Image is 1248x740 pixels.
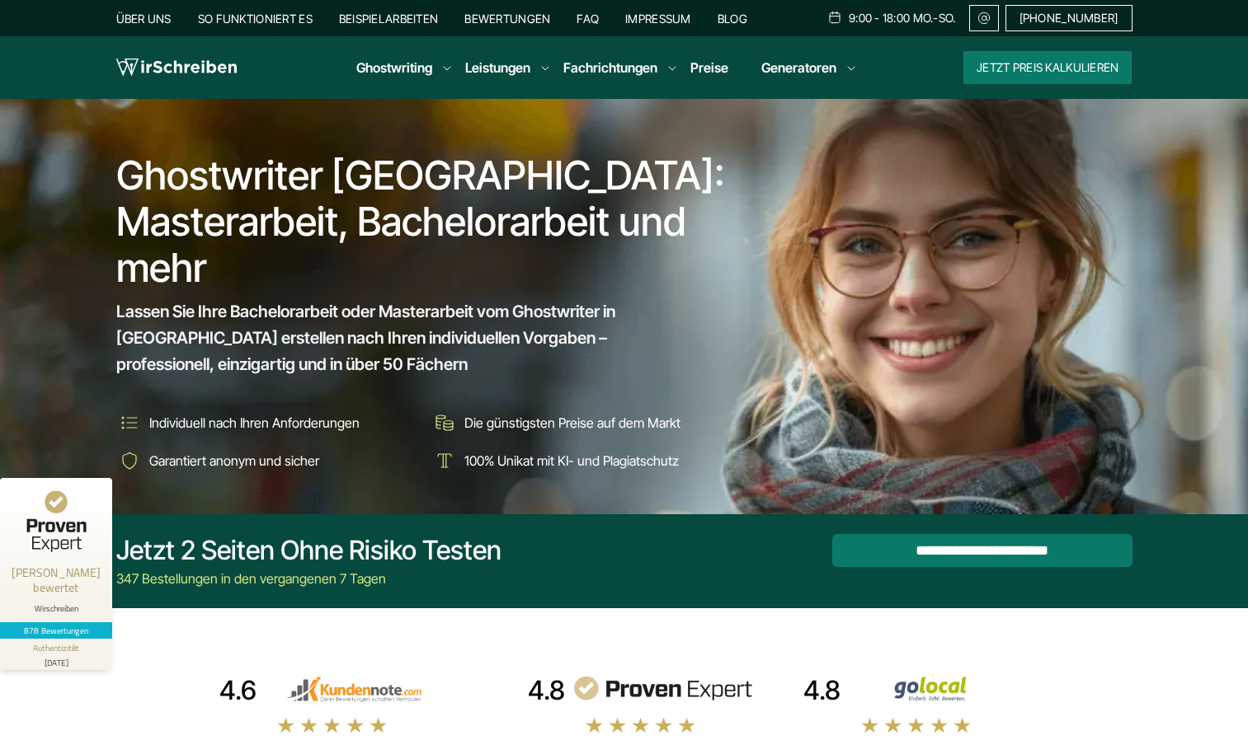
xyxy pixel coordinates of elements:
[464,12,550,26] a: Bewertungen
[116,298,705,377] span: Lassen Sie Ihre Bachelorarbeit oder Masterarbeit vom Ghostwriter in [GEOGRAPHIC_DATA] erstellen n...
[356,58,432,77] a: Ghostwriting
[761,58,836,77] a: Generatoren
[563,58,657,77] a: Fachrichtungen
[116,447,420,474] li: Garantiert anonym und sicher
[198,12,313,26] a: So funktioniert es
[585,716,697,734] img: stars
[219,674,257,707] div: 4.6
[847,676,1029,702] img: Wirschreiben Bewertungen
[577,12,599,26] a: FAQ
[339,12,438,26] a: Beispielarbeiten
[625,12,691,26] a: Impressum
[963,51,1132,84] button: Jetzt Preis kalkulieren
[116,152,737,291] h1: Ghostwriter [GEOGRAPHIC_DATA]: Masterarbeit, Bachelorarbeit und mehr
[116,410,420,436] li: Individuell nach Ihren Anforderungen
[7,654,106,667] div: [DATE]
[718,12,747,26] a: Blog
[803,674,841,707] div: 4.8
[1005,5,1133,31] a: [PHONE_NUMBER]
[33,642,80,654] div: Authentizität
[1020,12,1118,25] span: [PHONE_NUMBER]
[431,410,735,436] li: Die günstigsten Preise auf dem Markt
[7,603,106,614] div: Wirschreiben
[690,59,728,76] a: Preise
[276,716,389,734] img: stars
[860,716,972,734] img: stars
[572,676,753,702] img: provenexpert reviews
[263,676,445,702] img: kundennote
[977,12,991,25] img: Email
[528,674,565,707] div: 4.8
[116,410,143,436] img: Individuell nach Ihren Anforderungen
[849,12,956,25] span: 9:00 - 18:00 Mo.-So.
[116,534,502,567] div: Jetzt 2 Seiten ohne Risiko testen
[465,58,530,77] a: Leistungen
[827,11,842,24] img: Schedule
[116,12,172,26] a: Über uns
[116,569,502,588] div: 347 Bestellungen in den vergangenen 7 Tagen
[431,410,458,436] img: Die günstigsten Preise auf dem Markt
[431,447,458,474] img: 100% Unikat mit KI- und Plagiatschutz
[116,55,237,80] img: logo wirschreiben
[431,447,735,474] li: 100% Unikat mit KI- und Plagiatschutz
[116,447,143,474] img: Garantiert anonym und sicher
